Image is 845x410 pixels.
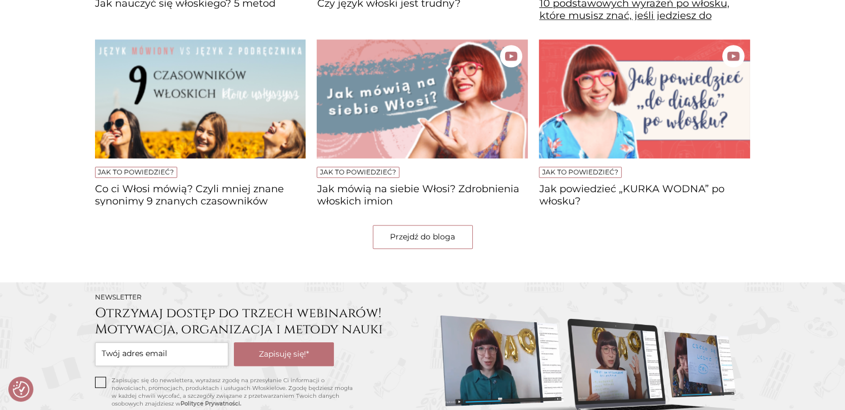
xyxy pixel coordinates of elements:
[320,168,396,176] a: Jak to powiedzieć?
[112,377,353,408] p: Zapisując się do newslettera, wyrażasz zgodę na przesyłanie Ci informacji o nowościach, promocjac...
[542,168,618,176] a: Jak to powiedzieć?
[13,381,29,398] button: Preferencje co do zgód
[373,225,473,249] a: Przejdź do bloga
[181,400,241,407] a: Polityce Prywatności.
[98,168,174,176] a: Jak to powiedzieć?
[234,342,334,366] button: Zapisuję się!*
[95,342,228,366] input: Twój adres email
[13,381,29,398] img: Revisit consent button
[95,183,306,206] a: Co ci Włosi mówią? Czyli mniej znane synonimy 9 znanych czasowników
[95,306,417,338] h3: Otrzymaj dostęp do trzech webinarów! Motywacja, organizacja i metody nauki
[539,183,750,206] a: Jak powiedzieć „KURKA WODNA” po włosku?
[95,293,417,301] h2: Newsletter
[317,183,528,206] a: Jak mówią na siebie Włosi? Zdrobnienia włoskich imion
